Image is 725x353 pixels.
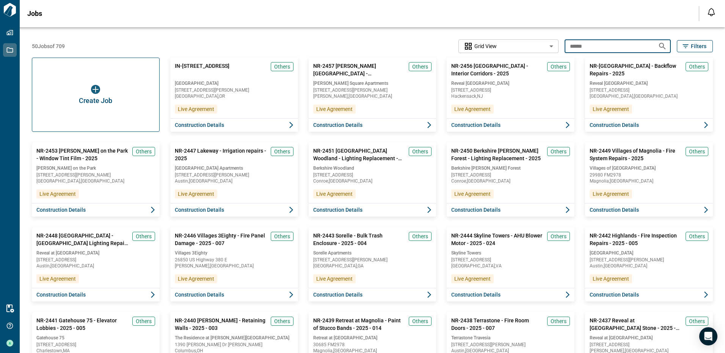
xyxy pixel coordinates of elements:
[451,291,501,298] span: Construction Details
[451,179,570,183] span: Conroe , [GEOGRAPHIC_DATA]
[451,232,544,247] span: NR-2444 Skyline Towers - AHU Blower Motor - 2025 - 024
[590,264,708,268] span: Austin , [GEOGRAPHIC_DATA]
[313,121,362,129] span: Construction Details
[451,165,570,171] span: Berkshire [PERSON_NAME] Forest
[175,264,293,268] span: [PERSON_NAME] , [GEOGRAPHIC_DATA]
[551,148,567,155] span: Others
[454,275,491,283] span: Live Agreement
[274,63,290,70] span: Others
[36,258,155,262] span: [STREET_ADDRESS]
[170,288,298,301] button: Construction Details
[551,317,567,325] span: Others
[313,88,432,92] span: [STREET_ADDRESS][PERSON_NAME]
[175,62,229,77] span: IN-[STREET_ADDRESS]
[316,105,353,113] span: Live Agreement
[451,206,501,214] span: Construction Details
[590,342,708,347] span: [STREET_ADDRESS]
[412,317,428,325] span: Others
[451,348,570,353] span: Austin , [GEOGRAPHIC_DATA]
[36,165,155,171] span: [PERSON_NAME] on the Park
[36,250,155,256] span: Reveal at [GEOGRAPHIC_DATA]
[175,80,293,86] span: [GEOGRAPHIC_DATA]
[593,190,629,198] span: Live Agreement
[689,63,705,70] span: Others
[36,179,155,183] span: [GEOGRAPHIC_DATA] , [GEOGRAPHIC_DATA]
[313,291,362,298] span: Construction Details
[175,291,224,298] span: Construction Details
[313,173,432,177] span: [STREET_ADDRESS]
[677,40,713,52] button: Filters
[178,275,214,283] span: Live Agreement
[309,203,436,217] button: Construction Details
[309,118,436,132] button: Construction Details
[91,85,100,94] img: icon button
[590,173,708,177] span: 29980 FM2978
[689,233,705,240] span: Others
[36,291,86,298] span: Construction Details
[451,121,501,129] span: Construction Details
[36,173,155,177] span: [STREET_ADDRESS][PERSON_NAME]
[313,335,432,341] span: Retreat at [GEOGRAPHIC_DATA]
[451,80,570,86] span: Reveal [GEOGRAPHIC_DATA]
[36,342,155,347] span: [STREET_ADDRESS]
[593,105,629,113] span: Live Agreement
[585,203,713,217] button: Construction Details
[313,94,432,98] span: [PERSON_NAME] , [GEOGRAPHIC_DATA]
[313,258,432,262] span: [STREET_ADDRESS][PERSON_NAME]
[313,250,432,256] span: Sorelle Apartments
[454,105,491,113] span: Live Agreement
[551,233,567,240] span: Others
[412,148,428,155] span: Others
[458,39,559,54] div: Without label
[175,165,293,171] span: [GEOGRAPHIC_DATA] Apartments
[447,288,574,301] button: Construction Details
[551,63,567,70] span: Others
[590,250,708,256] span: [GEOGRAPHIC_DATA]
[412,63,428,70] span: Others
[451,317,544,332] span: NR-2438 Terrastone - Fire Room Doors - 2025 - 007
[32,42,65,50] span: 50 Jobs of 709
[655,39,670,54] button: Search jobs
[316,275,353,283] span: Live Agreement
[412,233,428,240] span: Others
[590,317,683,332] span: NR-2437 Reveal at [GEOGRAPHIC_DATA] Stone - 2025 - 006
[36,264,155,268] span: Austin , [GEOGRAPHIC_DATA]
[451,258,570,262] span: [STREET_ADDRESS]
[590,88,708,92] span: [STREET_ADDRESS]
[313,232,406,247] span: NR-2443 Sorelle - Bulk Trash Enclosure - 2025 - 004
[175,121,224,129] span: Construction Details
[39,190,76,198] span: Live Agreement
[136,317,152,325] span: Others
[32,288,160,301] button: Construction Details
[170,203,298,217] button: Construction Details
[454,190,491,198] span: Live Agreement
[36,317,129,332] span: NR-2441 Gatehouse 75 - Elevator Lobbies - 2025 - 005
[590,94,708,98] span: [GEOGRAPHIC_DATA] , [GEOGRAPHIC_DATA]
[593,275,629,283] span: Live Agreement
[313,165,432,171] span: Berkshire Woodland
[313,206,362,214] span: Construction Details
[175,317,268,332] span: NR-2440 [PERSON_NAME] - Retaining Walls - 2025 - 003
[590,258,708,262] span: [STREET_ADDRESS][PERSON_NAME]
[36,335,155,341] span: Gatehouse 75
[590,291,639,298] span: Construction Details
[175,147,268,162] span: NR-2447 Lakeway - Irrigation repairs - 2025
[590,80,708,86] span: Reveal [GEOGRAPHIC_DATA]
[36,206,86,214] span: Construction Details
[590,62,683,77] span: NR-[GEOGRAPHIC_DATA] - Backflow Repairs - 2025
[175,335,293,341] span: The Residence at [PERSON_NAME][GEOGRAPHIC_DATA]
[585,118,713,132] button: Construction Details
[447,118,574,132] button: Construction Details
[39,275,76,283] span: Live Agreement
[451,335,570,341] span: Terrastone Travesia
[451,147,544,162] span: NR-2450 Berkshire [PERSON_NAME] Forest - Lighting Replacement - 2025
[691,42,706,50] span: Filters
[313,317,406,332] span: NR-2439 Retreat at Magnolia - Paint of Stucco Bands - 2025 - 014
[175,88,293,92] span: [STREET_ADDRESS][PERSON_NAME]
[699,327,717,345] div: Open Intercom Messenger
[590,165,708,171] span: Villages of [GEOGRAPHIC_DATA]
[175,173,293,177] span: [STREET_ADDRESS][PERSON_NAME]
[313,348,432,353] span: Magnolia , [GEOGRAPHIC_DATA]
[178,105,214,113] span: Live Agreement
[274,148,290,155] span: Others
